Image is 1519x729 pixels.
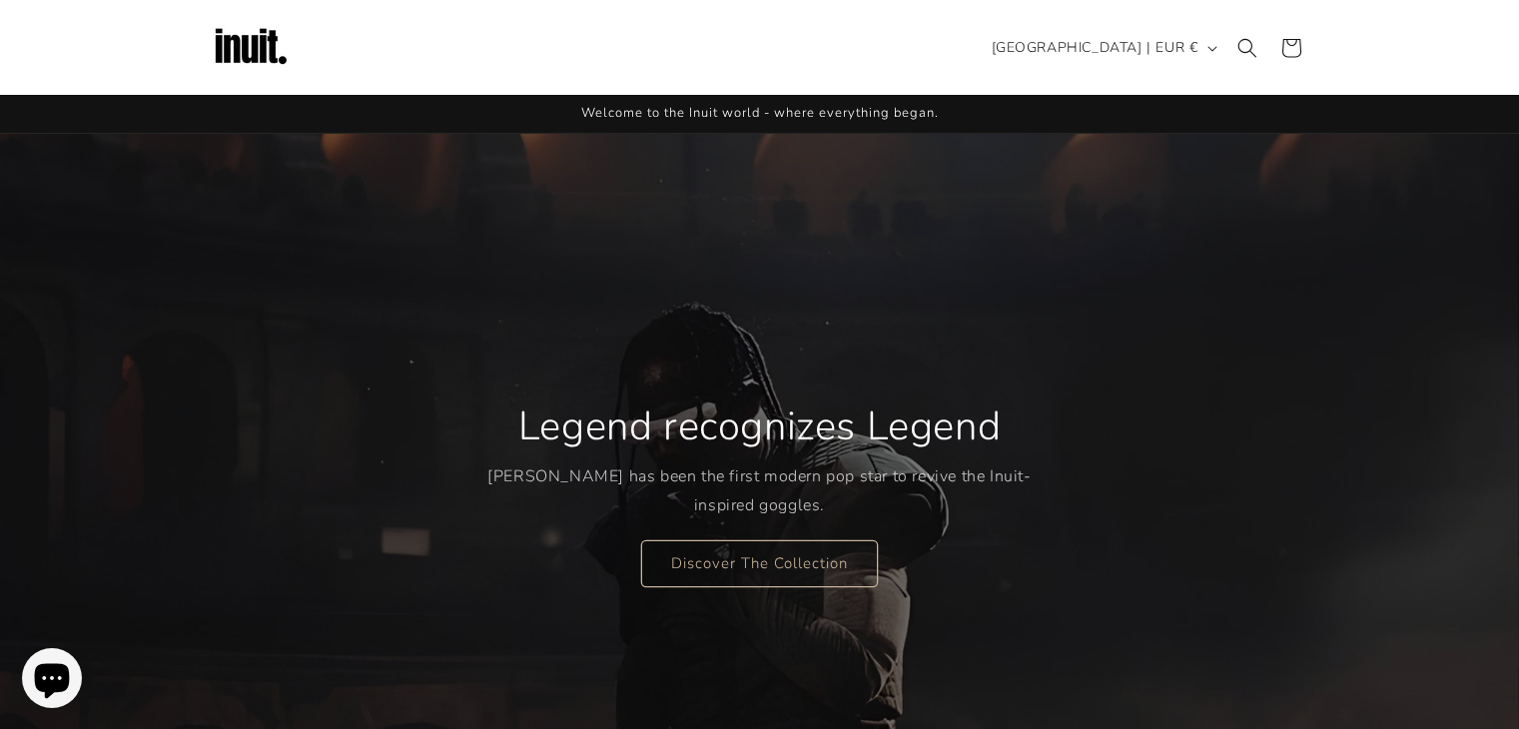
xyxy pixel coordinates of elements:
span: Welcome to the Inuit world - where everything began. [581,104,939,122]
inbox-online-store-chat: Shopify online store chat [16,648,88,713]
button: [GEOGRAPHIC_DATA] | EUR € [980,29,1225,67]
a: Discover The Collection [641,539,878,586]
div: Announcement [211,95,1309,133]
summary: Search [1225,26,1269,70]
h2: Legend recognizes Legend [518,400,1001,452]
img: Inuit Logo [211,8,291,88]
p: [PERSON_NAME] has been the first modern pop star to revive the Inuit-inspired goggles. [487,462,1032,520]
span: [GEOGRAPHIC_DATA] | EUR € [992,37,1198,58]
